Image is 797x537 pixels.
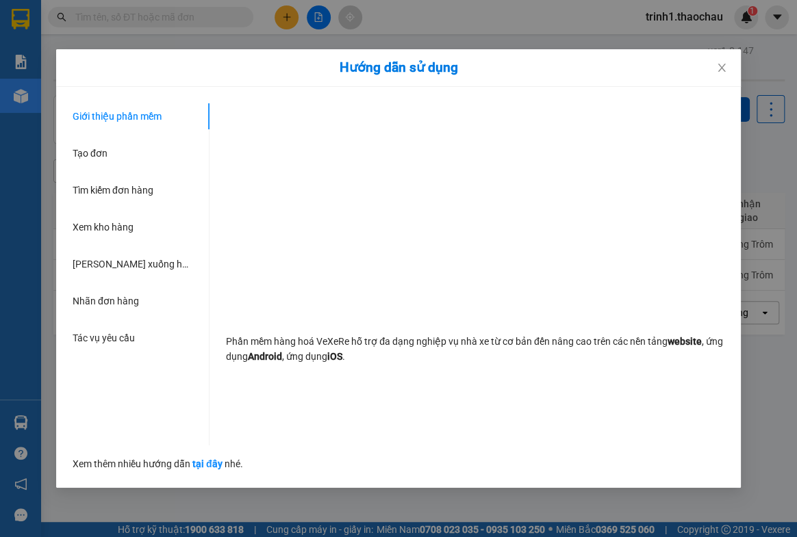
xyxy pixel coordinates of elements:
span: Giới thiệu phần mềm [73,111,162,122]
span: [PERSON_NAME] xuống hàng thủ công [73,259,238,270]
div: Hướng dẫn sử dụng [73,60,724,75]
span: Xem kho hàng [73,222,134,233]
span: Tạo đơn [73,148,107,159]
strong: iOS [327,351,342,362]
span: Tìm kiếm đơn hàng [73,185,153,196]
strong: Android [248,351,282,362]
iframe: YouTube video player [283,103,667,319]
span: Nhãn đơn hàng [73,296,139,306]
span: Tác vụ yêu cầu [73,332,135,343]
p: Phần mềm hàng hoá VeXeRe hỗ trợ đa dạng nghiệp vụ nhà xe từ cơ bản đến nâng cao trên các nền tảng... [226,334,724,364]
span: close [716,62,727,73]
div: Xem thêm nhiều hướng dẫn nhé. [73,445,724,471]
strong: website [668,336,702,347]
a: tại đây [192,458,223,469]
button: Close [703,49,741,88]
